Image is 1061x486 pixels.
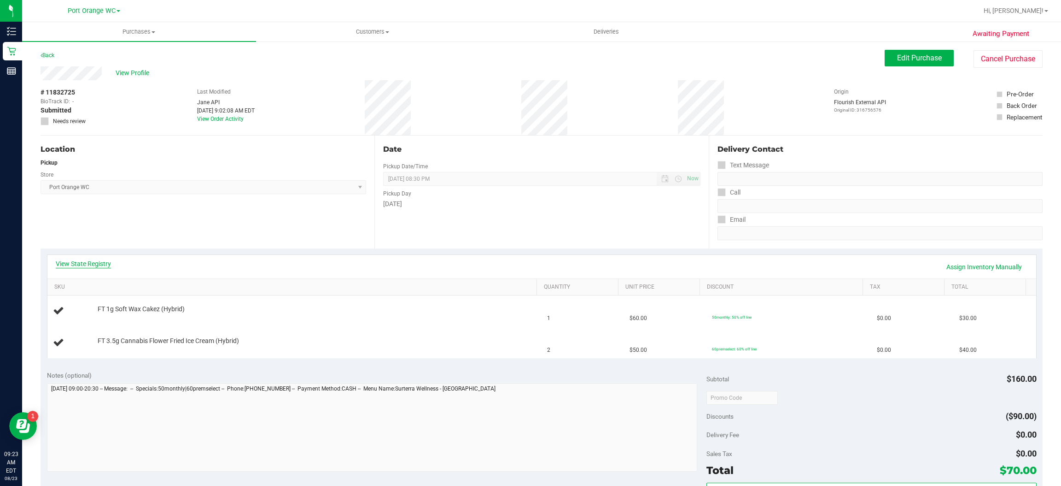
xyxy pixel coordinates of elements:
[834,98,886,113] div: Flourish External API
[1016,430,1037,439] span: $0.00
[47,372,92,379] span: Notes (optional)
[72,97,74,106] span: -
[27,411,38,422] iframe: Resource center unread badge
[257,28,490,36] span: Customers
[630,314,647,323] span: $60.00
[717,213,746,226] label: Email
[41,52,54,59] a: Back
[1007,374,1037,384] span: $160.00
[197,98,255,107] div: Jane API
[68,7,116,15] span: Port Orange WC
[7,47,16,56] inline-svg: Retail
[383,190,411,198] label: Pickup Day
[197,107,255,115] div: [DATE] 9:02:08 AM EDT
[256,22,490,41] a: Customers
[706,375,729,383] span: Subtotal
[951,284,1022,291] a: Total
[959,314,977,323] span: $30.00
[547,314,550,323] span: 1
[877,346,891,355] span: $0.00
[490,22,723,41] a: Deliveries
[22,28,256,36] span: Purchases
[56,259,111,268] a: View State Registry
[197,88,231,96] label: Last Modified
[116,68,152,78] span: View Profile
[707,284,859,291] a: Discount
[54,284,533,291] a: SKU
[383,162,428,171] label: Pickup Date/Time
[7,66,16,76] inline-svg: Reports
[7,27,16,36] inline-svg: Inventory
[197,116,244,122] a: View Order Activity
[625,284,696,291] a: Unit Price
[383,144,700,155] div: Date
[41,97,70,106] span: BioTrack ID:
[41,88,75,97] span: # 11832725
[870,284,940,291] a: Tax
[717,199,1043,213] input: Format: (999) 999-9999
[940,259,1028,275] a: Assign Inventory Manually
[1006,411,1037,421] span: ($90.00)
[974,50,1043,68] button: Cancel Purchase
[706,431,739,439] span: Delivery Fee
[581,28,631,36] span: Deliveries
[834,88,849,96] label: Origin
[98,337,239,345] span: FT 3.5g Cannabis Flower Fried Ice Cream (Hybrid)
[885,50,954,66] button: Edit Purchase
[973,29,1029,39] span: Awaiting Payment
[717,159,769,172] label: Text Message
[4,475,18,482] p: 08/23
[41,106,71,115] span: Submitted
[717,186,740,199] label: Call
[706,464,734,477] span: Total
[712,347,757,351] span: 60premselect: 60% off line
[1007,101,1037,110] div: Back Order
[984,7,1044,14] span: Hi, [PERSON_NAME]!
[1000,464,1037,477] span: $70.00
[547,346,550,355] span: 2
[706,391,778,405] input: Promo Code
[53,117,86,125] span: Needs review
[41,160,58,166] strong: Pickup
[706,450,732,457] span: Sales Tax
[544,284,614,291] a: Quantity
[834,107,886,113] p: Original ID: 316756576
[1007,113,1042,122] div: Replacement
[706,408,734,425] span: Discounts
[959,346,977,355] span: $40.00
[630,346,647,355] span: $50.00
[1016,449,1037,458] span: $0.00
[1007,89,1034,99] div: Pre-Order
[98,305,185,314] span: FT 1g Soft Wax Cakez (Hybrid)
[717,172,1043,186] input: Format: (999) 999-9999
[712,315,752,320] span: 50monthly: 50% off line
[383,199,700,209] div: [DATE]
[897,53,942,62] span: Edit Purchase
[41,171,53,179] label: Store
[9,412,37,440] iframe: Resource center
[22,22,256,41] a: Purchases
[41,144,366,155] div: Location
[877,314,891,323] span: $0.00
[4,450,18,475] p: 09:23 AM EDT
[717,144,1043,155] div: Delivery Contact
